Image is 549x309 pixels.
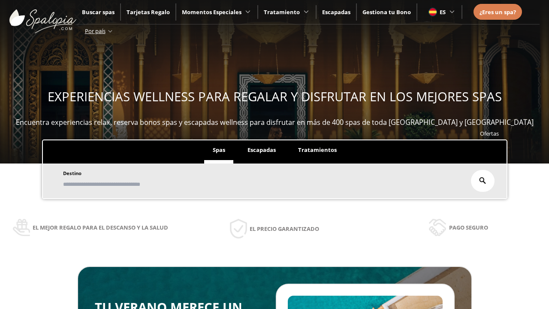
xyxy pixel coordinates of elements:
[449,223,488,232] span: Pago seguro
[247,146,276,154] span: Escapadas
[85,27,106,35] span: Por país
[33,223,168,232] span: El mejor regalo para el descanso y la salud
[250,224,319,233] span: El precio garantizado
[480,8,516,16] span: ¿Eres un spa?
[127,8,170,16] a: Tarjetas Regalo
[322,8,350,16] a: Escapadas
[362,8,411,16] a: Gestiona tu Bono
[9,1,76,33] img: ImgLogoSpalopia.BvClDcEz.svg
[480,130,499,137] a: Ofertas
[48,88,502,105] span: EXPERIENCIAS WELLNESS PARA REGALAR Y DISFRUTAR EN LOS MEJORES SPAS
[480,7,516,17] a: ¿Eres un spa?
[298,146,337,154] span: Tratamientos
[63,170,81,176] span: Destino
[213,146,225,154] span: Spas
[82,8,115,16] a: Buscar spas
[16,118,534,127] span: Encuentra experiencias relax, reserva bonos spas y escapadas wellness para disfrutar en más de 40...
